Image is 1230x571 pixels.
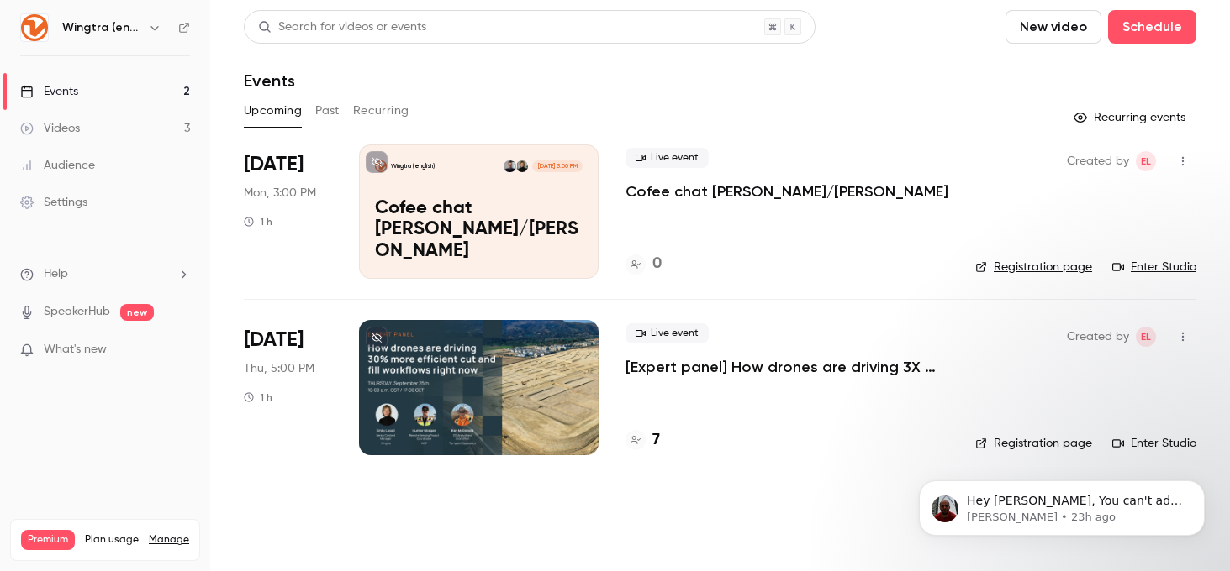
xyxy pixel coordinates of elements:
[20,83,78,100] div: Events
[149,533,189,547] a: Manage
[359,144,599,279] a: Cofee chat André/EmilyWingtra (english)Emily LoosliAndré Becker[DATE] 3:00 PMCofee chat [PERSON_N...
[244,320,332,454] div: Sep 25 Thu, 5:00 PM (Europe/Zurich)
[244,390,272,404] div: 1 h
[258,18,426,36] div: Search for videos or events
[1141,151,1151,171] span: EL
[504,160,515,172] img: André Becker
[20,194,87,211] div: Settings
[375,198,583,263] p: Cofee chat [PERSON_NAME]/[PERSON_NAME]
[1108,10,1196,44] button: Schedule
[532,160,582,172] span: [DATE] 3:00 PM
[1136,151,1156,171] span: Emily Loosli
[244,97,302,124] button: Upcoming
[626,429,660,452] a: 7
[44,265,68,283] span: Help
[44,303,110,321] a: SpeakerHub
[85,533,139,547] span: Plan usage
[652,253,662,275] h4: 0
[21,530,75,550] span: Premium
[1067,327,1129,347] span: Created by
[21,14,48,41] img: Wingtra (english)
[315,97,340,124] button: Past
[244,215,272,228] div: 1 h
[516,160,528,172] img: Emily Loosli
[391,162,435,170] p: Wingtra (english)
[353,97,409,124] button: Recurring
[244,360,314,377] span: Thu, 5:00 PM
[244,185,316,202] span: Mon, 3:00 PM
[652,429,660,452] h4: 7
[626,253,662,275] a: 0
[1066,104,1196,131] button: Recurring events
[244,151,304,178] span: [DATE]
[62,19,141,36] h6: Wingtra (english)
[894,445,1230,563] iframe: Intercom notifications message
[20,265,190,283] li: help-dropdown-opener
[244,71,295,91] h1: Events
[975,259,1092,275] a: Registration page
[1067,151,1129,171] span: Created by
[20,120,80,137] div: Videos
[1112,435,1196,452] a: Enter Studio
[626,357,948,377] a: [Expert panel] How drones are driving 3X more efficient cut and fill workflows right now
[626,323,709,343] span: Live event
[975,435,1092,452] a: Registration page
[1141,327,1151,347] span: EL
[244,144,332,279] div: Sep 15 Mon, 3:00 PM (Europe/Zurich)
[626,181,948,202] a: Cofee chat [PERSON_NAME]/[PERSON_NAME]
[626,148,709,168] span: Live event
[244,327,304,354] span: [DATE]
[44,341,107,359] span: What's new
[120,304,154,321] span: new
[20,157,95,174] div: Audience
[1112,259,1196,275] a: Enter Studio
[1136,327,1156,347] span: Emily Loosli
[1006,10,1101,44] button: New video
